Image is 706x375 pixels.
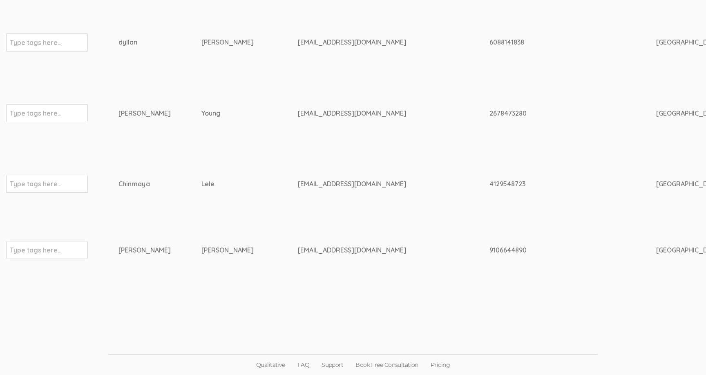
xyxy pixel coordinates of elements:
div: [PERSON_NAME] [118,109,171,118]
div: Chinmaya [118,179,171,189]
input: Type tags here... [10,179,61,189]
input: Type tags here... [10,108,61,118]
div: Young [201,109,267,118]
div: dyllan [118,38,171,47]
div: [PERSON_NAME] [201,38,267,47]
div: [PERSON_NAME] [118,246,171,255]
a: Pricing [424,355,456,375]
div: 2678473280 [489,109,626,118]
div: 6088141838 [489,38,626,47]
div: [EMAIL_ADDRESS][DOMAIN_NAME] [298,38,459,47]
div: 4129548723 [489,179,626,189]
iframe: Chat Widget [665,336,706,375]
a: FAQ [291,355,315,375]
div: [EMAIL_ADDRESS][DOMAIN_NAME] [298,246,459,255]
a: Book Free Consultation [349,355,424,375]
div: [PERSON_NAME] [201,246,267,255]
a: Support [315,355,349,375]
a: Qualitative [250,355,291,375]
div: [EMAIL_ADDRESS][DOMAIN_NAME] [298,179,459,189]
div: 9106644890 [489,246,626,255]
div: Lele [201,179,267,189]
input: Type tags here... [10,245,61,255]
div: [EMAIL_ADDRESS][DOMAIN_NAME] [298,109,459,118]
input: Type tags here... [10,37,61,48]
